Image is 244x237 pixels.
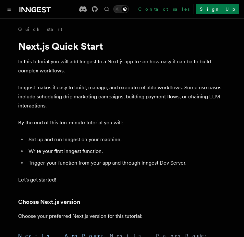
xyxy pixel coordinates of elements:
button: Find something... [103,5,111,13]
p: By the end of this ten-minute tutorial you will: [18,118,226,127]
a: Choose Next.js version [18,197,80,206]
button: Toggle dark mode [113,5,129,13]
p: In this tutorial you will add Inngest to a Next.js app to see how easy it can be to build complex... [18,57,226,75]
a: Sign Up [196,4,239,14]
a: Contact sales [134,4,193,14]
li: Trigger your function from your app and through Inngest Dev Server. [27,158,226,168]
h1: Next.js Quick Start [18,40,226,52]
a: Quick start [18,26,62,32]
p: Inngest makes it easy to build, manage, and execute reliable workflows. Some use cases include sc... [18,83,226,110]
li: Write your first Inngest function. [27,147,226,156]
p: Let's get started! [18,175,226,184]
button: Toggle navigation [5,5,13,13]
p: Choose your preferred Next.js version for this tutorial: [18,212,226,221]
li: Set up and run Inngest on your machine. [27,135,226,144]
